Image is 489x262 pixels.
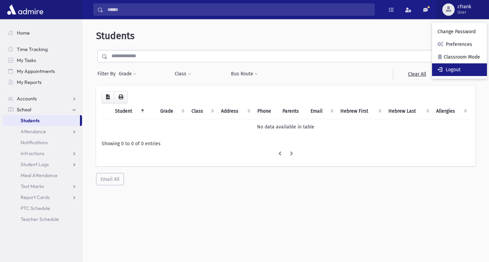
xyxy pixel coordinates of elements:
button: Bus Route [231,68,258,80]
span: Students [96,30,135,41]
button: Grade [118,68,137,80]
button: Class [174,68,191,80]
a: Notifications [3,137,82,148]
a: Change Password [432,25,487,38]
span: Attendance [21,128,46,135]
th: Grade: activate to sort column ascending [156,103,187,119]
span: My Appointments [17,68,55,74]
th: Class: activate to sort column ascending [187,103,217,119]
span: Accounts [17,96,37,102]
a: Report Cards [3,192,82,203]
a: Infractions [3,148,82,159]
span: My Tasks [17,57,36,63]
span: My Reports [17,79,42,85]
a: PTC Schedule [3,203,82,214]
span: User [457,10,471,15]
a: My Tasks [3,55,82,66]
input: Search [103,3,374,16]
span: Notifications [21,139,48,146]
span: Time Tracking [17,46,48,52]
span: Student Logs [21,161,49,167]
img: AdmirePro [5,3,45,16]
th: Hebrew First: activate to sort column ascending [336,103,384,119]
td: No data available in table [102,119,470,135]
span: Meal Attendance [21,172,58,178]
a: Attendance [3,126,82,137]
span: PTC Schedule [21,205,50,211]
th: Phone [253,103,278,119]
a: My Appointments [3,66,82,77]
span: Home [17,30,30,36]
a: Home [3,27,82,38]
th: Hebrew Last: activate to sort column ascending [384,103,432,119]
a: Teacher Schedule [3,214,82,225]
th: Email: activate to sort column ascending [306,103,337,119]
th: Address: activate to sort column ascending [217,103,253,119]
a: Students [3,115,80,126]
span: School [17,107,31,113]
a: Accounts [3,93,82,104]
span: cfrank [457,4,471,10]
a: Meal Attendance [3,170,82,181]
a: Student Logs [3,159,82,170]
a: Clear All [393,68,441,80]
a: Preferences [432,38,487,51]
span: Teacher Schedule [21,216,59,222]
button: Email All [96,173,124,185]
button: Print [114,91,128,103]
a: Test Marks [3,181,82,192]
span: Test Marks [21,183,44,189]
th: Allergies: activate to sort column ascending [432,103,470,119]
span: Infractions [21,150,44,157]
span: Filter By [97,70,118,77]
a: Time Tracking [3,44,82,55]
span: Students [21,117,39,124]
a: Classroom Mode [432,51,487,63]
a: Logout [432,63,487,76]
th: Parents [278,103,306,119]
th: Student: activate to sort column descending [111,103,147,119]
a: School [3,104,82,115]
button: CSV [102,91,114,103]
span: Report Cards [21,194,50,200]
div: Showing 0 to 0 of 0 entries [102,140,470,147]
a: My Reports [3,77,82,88]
